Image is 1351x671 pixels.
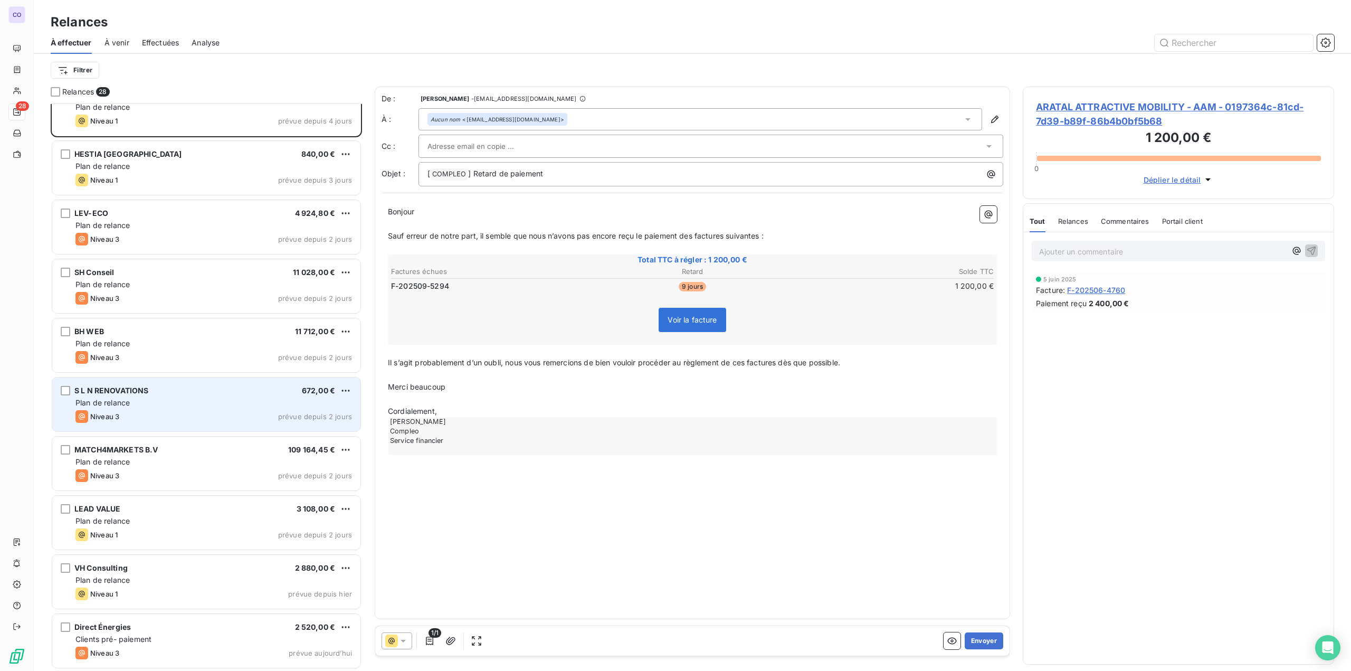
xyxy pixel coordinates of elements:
[75,575,130,584] span: Plan de relance
[794,266,994,277] th: Solde TTC
[468,169,543,178] span: ] Retard de paiement
[1162,217,1203,225] span: Portail client
[278,531,352,539] span: prévue depuis 2 jours
[192,37,220,48] span: Analyse
[1036,298,1087,309] span: Paiement reçu
[1030,217,1045,225] span: Tout
[431,116,564,123] div: <[EMAIL_ADDRESS][DOMAIN_NAME]>
[388,358,840,367] span: Il s’agit probablement d’un oubli, nous vous remercions de bien vouloir procéder au règlement de ...
[668,315,717,324] span: Voir la facture
[471,96,576,102] span: - [EMAIL_ADDRESS][DOMAIN_NAME]
[90,294,119,303] span: Niveau 3
[295,327,335,336] span: 11 712,00 €
[1315,635,1340,660] div: Open Intercom Messenger
[74,445,158,454] span: MATCH4MARKETS B.V
[90,353,119,362] span: Niveau 3
[427,169,430,178] span: [
[965,632,1003,649] button: Envoyer
[431,116,460,123] em: Aucun nom
[75,635,151,644] span: Clients pré- paiement
[1043,276,1077,282] span: 5 juin 2025
[382,141,418,152] label: Cc :
[1089,298,1129,309] span: 2 400,00 €
[75,221,130,230] span: Plan de relance
[74,622,131,631] span: Direct Énergies
[90,531,118,539] span: Niveau 1
[90,235,119,243] span: Niveau 3
[75,516,130,525] span: Plan de relance
[278,471,352,480] span: prévue depuis 2 jours
[388,207,414,216] span: Bonjour
[1067,285,1125,296] span: F-202506-4760
[1144,174,1201,185] span: Déplier le détail
[295,209,336,218] span: 4 924,80 €
[142,37,179,48] span: Effectuées
[295,622,336,631] span: 2 520,00 €
[90,412,119,421] span: Niveau 3
[62,87,94,97] span: Relances
[1155,34,1313,51] input: Rechercher
[1140,174,1217,186] button: Déplier le détail
[278,412,352,421] span: prévue depuis 2 jours
[51,13,108,32] h3: Relances
[301,149,335,158] span: 840,00 €
[90,590,118,598] span: Niveau 1
[293,268,335,277] span: 11 028,00 €
[74,268,115,277] span: SH Conseil
[1058,217,1088,225] span: Relances
[1036,285,1065,296] span: Facture :
[278,353,352,362] span: prévue depuis 2 jours
[278,176,352,184] span: prévue depuis 3 jours
[429,628,441,638] span: 1/1
[431,168,468,181] span: COMPLEO
[295,563,336,572] span: 2 880,00 €
[74,386,149,395] span: S L N RENOVATIONS
[75,162,130,171] span: Plan de relance
[74,149,182,158] span: HESTIA [GEOGRAPHIC_DATA]
[679,282,706,291] span: 9 jours
[74,504,121,513] span: LEAD VALUE
[90,649,119,657] span: Niveau 3
[382,93,418,104] span: De :
[75,457,130,466] span: Plan de relance
[278,235,352,243] span: prévue depuis 2 jours
[74,209,108,218] span: LEV-ECO
[297,504,336,513] span: 3 108,00 €
[75,102,130,111] span: Plan de relance
[104,37,129,48] span: À venir
[16,101,29,111] span: 28
[1101,217,1149,225] span: Commentaires
[427,138,541,154] input: Adresse email en copie ...
[51,62,99,79] button: Filtrer
[382,114,418,125] label: À :
[794,280,994,292] td: 1 200,00 €
[74,563,128,572] span: VH Consulting
[90,471,119,480] span: Niveau 3
[382,169,405,178] span: Objet :
[96,87,109,97] span: 28
[388,382,445,391] span: Merci beaucoup
[75,398,130,407] span: Plan de relance
[75,280,130,289] span: Plan de relance
[421,96,469,102] span: [PERSON_NAME]
[391,266,591,277] th: Factures échues
[1036,128,1321,149] h3: 1 200,00 €
[388,407,437,415] span: Cordialement,
[1036,100,1321,128] span: ARATAL ATTRACTIVE MOBILITY - AAM - 0197364c-81cd-7d39-b89f-86b4b0bf5b68
[8,648,25,665] img: Logo LeanPay
[278,117,352,125] span: prévue depuis 4 jours
[391,281,449,291] span: F-202509-5294
[289,649,352,657] span: prévue aujourd’hui
[389,254,995,265] span: Total TTC à régler : 1 200,00 €
[8,6,25,23] div: CO
[1034,164,1039,173] span: 0
[74,327,104,336] span: BH WEB
[288,590,352,598] span: prévue depuis hier
[278,294,352,303] span: prévue depuis 2 jours
[288,445,335,454] span: 109 164,45 €
[75,339,130,348] span: Plan de relance
[592,266,793,277] th: Retard
[388,231,764,240] span: Sauf erreur de notre part, il semble que nous n’avons pas encore reçu le paiement des factures su...
[302,386,335,395] span: 672,00 €
[51,37,92,48] span: À effectuer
